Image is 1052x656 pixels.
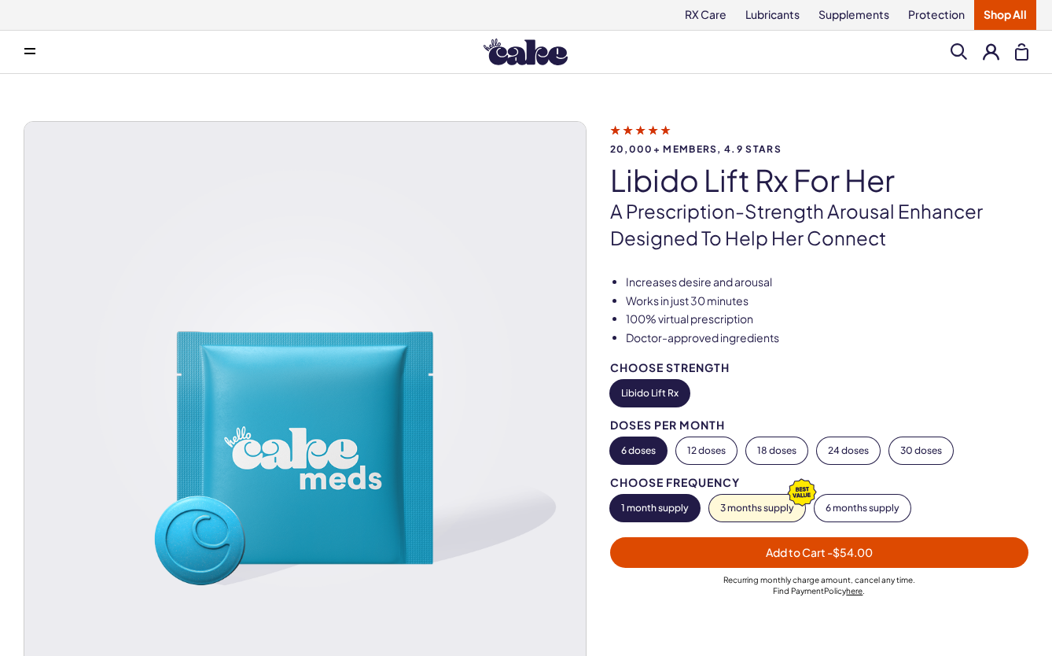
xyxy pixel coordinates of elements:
button: 30 doses [889,437,953,464]
span: Add to Cart [766,545,873,559]
button: 6 months supply [815,495,910,521]
li: Doctor-approved ingredients [626,330,1028,346]
span: 20,000+ members, 4.9 stars [610,144,1028,154]
span: - $54.00 [827,545,873,559]
div: Recurring monthly charge amount , cancel any time. Policy . [610,574,1028,596]
button: Add to Cart -$54.00 [610,537,1028,568]
a: 20,000+ members, 4.9 stars [610,123,1028,154]
img: Hello Cake [484,39,568,65]
span: Find Payment [773,586,824,595]
p: A prescription-strength arousal enhancer designed to help her connect [610,198,1028,251]
button: 6 doses [610,437,667,464]
button: 3 months supply [709,495,805,521]
div: Doses per Month [610,419,1028,431]
h1: Libido Lift Rx For Her [610,164,1028,197]
li: Increases desire and arousal [626,275,1028,290]
button: 24 doses [817,437,880,464]
li: 100% virtual prescription [626,311,1028,327]
li: Works in just 30 minutes [626,293,1028,309]
a: here [846,586,863,595]
div: Choose Strength [610,362,1028,374]
button: 1 month supply [610,495,700,521]
button: 18 doses [746,437,807,464]
div: Choose Frequency [610,477,1028,488]
button: 12 doses [676,437,737,464]
button: Libido Lift Rx [610,380,690,407]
